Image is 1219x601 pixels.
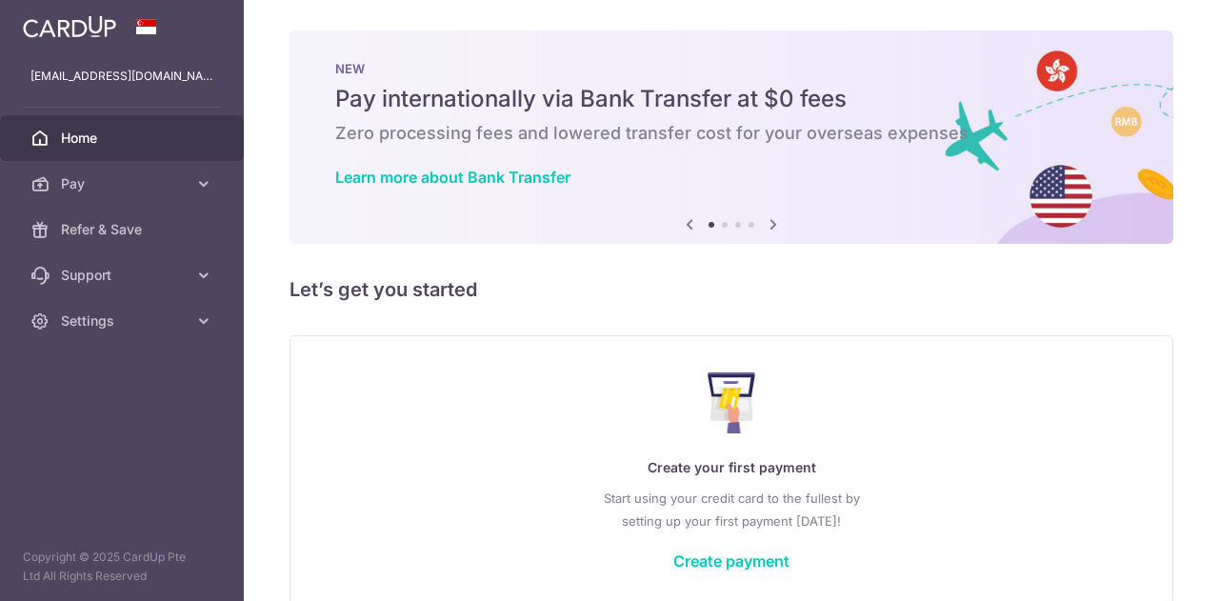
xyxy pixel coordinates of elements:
[329,487,1134,532] p: Start using your credit card to the fullest by setting up your first payment [DATE]!
[673,551,789,571] a: Create payment
[61,266,187,285] span: Support
[335,84,1128,114] h5: Pay internationally via Bank Transfer at $0 fees
[23,15,116,38] img: CardUp
[61,220,187,239] span: Refer & Save
[329,456,1134,479] p: Create your first payment
[290,274,1173,305] h5: Let’s get you started
[335,61,1128,76] p: NEW
[30,67,213,86] p: [EMAIL_ADDRESS][DOMAIN_NAME]
[290,30,1173,244] img: Bank transfer banner
[335,122,1128,145] h6: Zero processing fees and lowered transfer cost for your overseas expenses
[61,174,187,193] span: Pay
[335,168,570,187] a: Learn more about Bank Transfer
[61,129,187,148] span: Home
[708,372,756,433] img: Make Payment
[61,311,187,331] span: Settings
